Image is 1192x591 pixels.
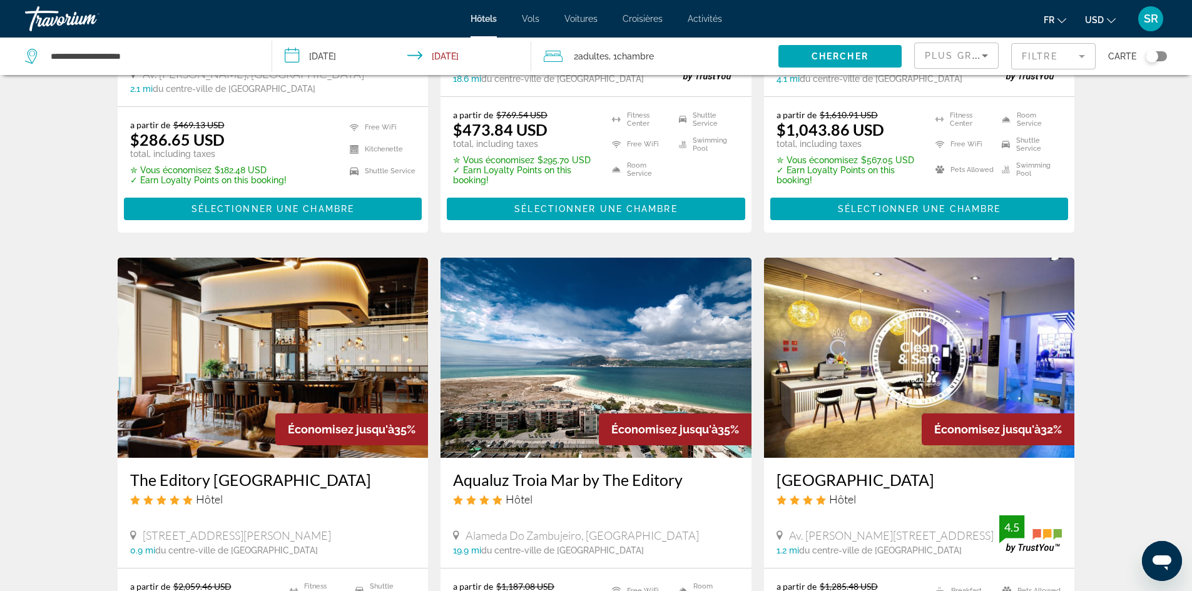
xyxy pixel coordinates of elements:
li: Fitness Center [929,109,996,128]
span: a partir de [777,109,817,120]
span: Hôtels [471,14,497,24]
span: Sélectionner une chambre [838,204,1001,214]
li: Free WiFi [929,135,996,154]
a: Croisières [623,14,663,24]
button: User Menu [1134,6,1167,32]
li: Shuttle Service [996,135,1062,154]
div: 4.5 [999,520,1024,535]
div: 35% [599,413,751,445]
p: ✓ Earn Loyalty Points on this booking! [130,175,287,185]
a: Activités [688,14,722,24]
del: $769.54 USD [496,109,548,120]
div: 5 star Hotel [130,492,416,506]
a: Travorium [25,3,150,35]
li: Free WiFi [344,119,415,135]
p: $295.70 USD [453,155,596,165]
li: Room Service [996,109,1062,128]
button: Sélectionner une chambre [770,198,1069,220]
button: Change language [1044,11,1066,29]
span: Économisez jusqu'à [288,423,394,436]
img: Hotel image [764,258,1075,458]
button: Chercher [778,45,902,68]
p: $567.05 USD [777,155,920,165]
button: Sélectionner une chambre [124,198,422,220]
span: , 1 [609,48,654,65]
button: Change currency [1085,11,1116,29]
span: 19.9 mi [453,545,481,555]
img: Hotel image [441,258,751,458]
span: Alameda Do Zambujeiro, [GEOGRAPHIC_DATA] [466,528,699,542]
span: Hôtel [506,492,532,506]
span: Économisez jusqu'à [611,423,718,436]
ins: $286.65 USD [130,130,225,149]
li: Shuttle Service [673,109,739,128]
span: Carte [1108,48,1136,65]
a: Aqualuz Troia Mar by The Editory [453,470,739,489]
span: Av. [PERSON_NAME][STREET_ADDRESS] [789,528,994,542]
span: 18.6 mi [453,74,481,84]
div: 35% [275,413,428,445]
span: Économisez jusqu'à [934,423,1041,436]
a: Hotel image [118,258,429,458]
span: ✮ Vous économisez [130,165,211,175]
li: Swimming Pool [673,135,739,154]
span: 2 [574,48,609,65]
li: Pets Allowed [929,160,996,179]
ins: $473.84 USD [453,120,548,139]
p: total, including taxes [130,149,287,159]
li: Swimming Pool [996,160,1062,179]
iframe: Кнопка запуска окна обмена сообщениями [1142,541,1182,581]
li: Kitchenette [344,141,415,157]
a: Sélectionner une chambre [770,201,1069,215]
a: Vols [522,14,539,24]
ins: $1,043.86 USD [777,120,884,139]
span: 2.1 mi [130,84,153,94]
button: Check-in date: Sep 22, 2025 Check-out date: Sep 26, 2025 [272,38,532,75]
span: du centre-ville de [GEOGRAPHIC_DATA] [799,545,962,555]
span: 4.1 mi [777,74,800,84]
span: ✮ Vous économisez [453,155,534,165]
span: Adultes [578,51,609,61]
span: 1.2 mi [777,545,799,555]
span: Sélectionner une chambre [514,204,677,214]
span: ✮ Vous économisez [777,155,858,165]
span: du centre-ville de [GEOGRAPHIC_DATA] [481,545,644,555]
a: Sélectionner une chambre [124,201,422,215]
span: Plus grandes économies [925,51,1074,61]
a: The Editory [GEOGRAPHIC_DATA] [130,470,416,489]
p: total, including taxes [453,139,596,149]
mat-select: Sort by [925,48,988,63]
p: ✓ Earn Loyalty Points on this booking! [453,165,596,185]
div: 4 star Hotel [453,492,739,506]
span: fr [1044,15,1054,25]
span: 0.9 mi [130,545,155,555]
li: Free WiFi [606,135,672,154]
div: 4 star Hotel [777,492,1062,506]
p: ✓ Earn Loyalty Points on this booking! [777,165,920,185]
del: $469.13 USD [173,119,225,130]
p: $182.48 USD [130,165,287,175]
a: [GEOGRAPHIC_DATA] [777,470,1062,489]
button: Sélectionner une chambre [447,198,745,220]
button: Toggle map [1136,51,1167,62]
del: $1,610.91 USD [820,109,878,120]
img: trustyou-badge.svg [999,515,1062,552]
span: du centre-ville de [GEOGRAPHIC_DATA] [155,545,318,555]
a: Sélectionner une chambre [447,201,745,215]
span: Chambre [617,51,654,61]
span: SR [1144,13,1158,25]
span: Sélectionner une chambre [191,204,354,214]
li: Fitness Center [606,109,672,128]
span: Chercher [812,51,869,61]
li: Room Service [606,160,672,179]
li: Shuttle Service [344,163,415,179]
span: a partir de [453,109,493,120]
